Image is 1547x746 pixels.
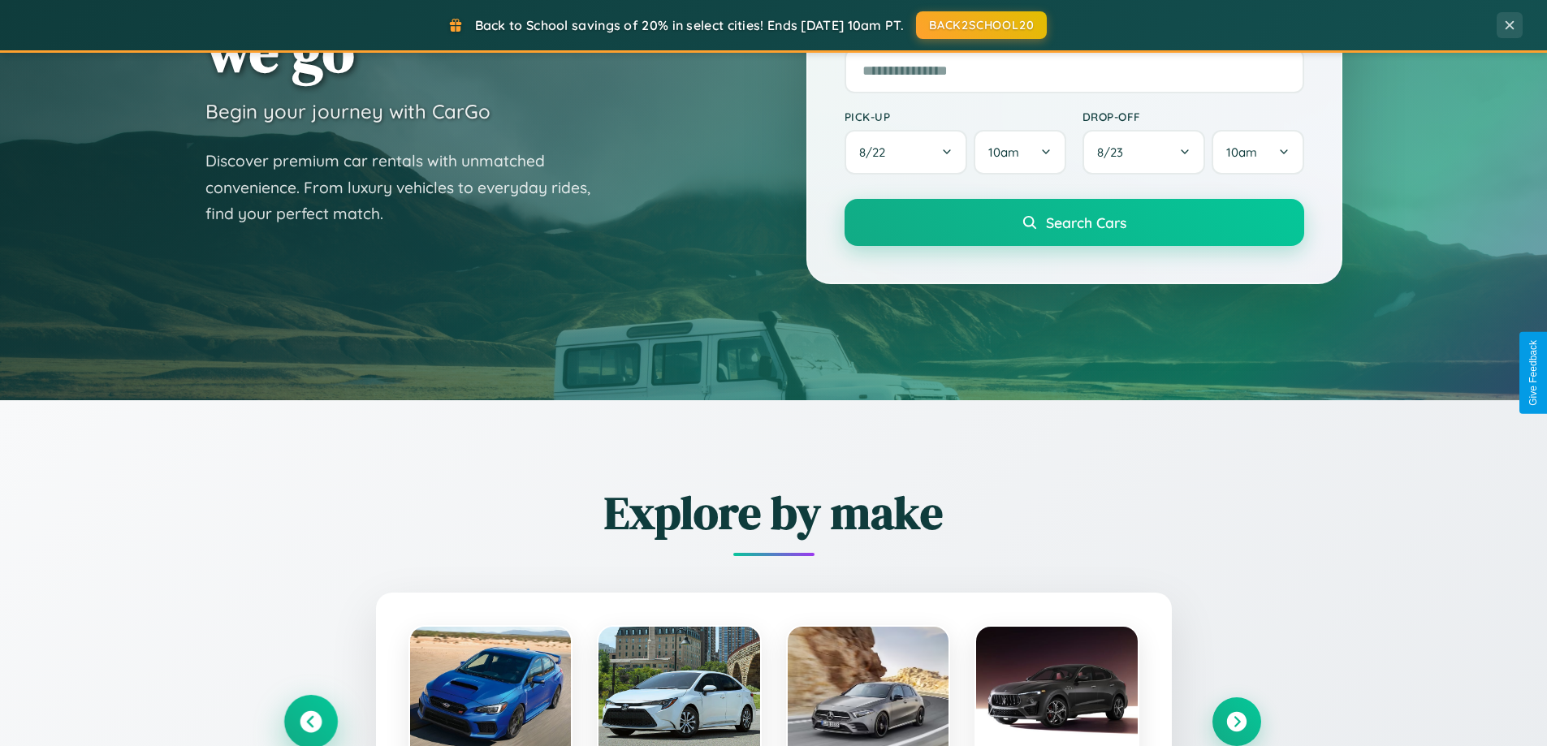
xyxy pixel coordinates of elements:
[859,144,893,160] span: 8 / 22
[1528,340,1539,406] div: Give Feedback
[1082,130,1206,175] button: 8/23
[1097,144,1131,160] span: 8 / 23
[988,144,1019,160] span: 10am
[845,130,968,175] button: 8/22
[916,11,1047,39] button: BACK2SCHOOL20
[974,130,1065,175] button: 10am
[1212,130,1303,175] button: 10am
[475,17,904,33] span: Back to School savings of 20% in select cities! Ends [DATE] 10am PT.
[1046,213,1126,231] span: Search Cars
[845,110,1066,123] label: Pick-up
[205,99,490,123] h3: Begin your journey with CarGo
[287,481,1261,544] h2: Explore by make
[1226,144,1257,160] span: 10am
[205,148,611,227] p: Discover premium car rentals with unmatched convenience. From luxury vehicles to everyday rides, ...
[845,199,1304,246] button: Search Cars
[1082,110,1304,123] label: Drop-off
